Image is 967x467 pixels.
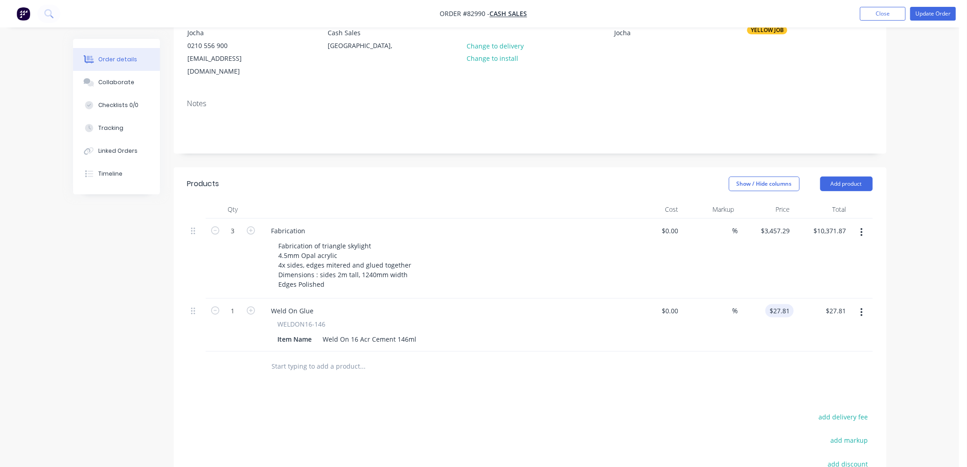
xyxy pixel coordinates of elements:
[188,39,264,52] div: 0210 556 900
[462,39,529,52] button: Change to delivery
[490,10,527,18] a: Cash Sales
[264,224,313,237] div: Fabrication
[271,239,419,291] div: Fabrication of triangle skylight 4.5mm Opal acrylic 4x sides, edges mitered and glued together Di...
[328,39,404,52] div: [GEOGRAPHIC_DATA],
[187,99,873,108] div: Notes
[733,225,738,236] span: %
[910,7,956,21] button: Update Order
[440,10,490,18] span: Order #82990 -
[320,26,411,55] div: Cash Sales[GEOGRAPHIC_DATA],
[278,319,326,329] span: WELDON16-146
[98,170,122,178] div: Timeline
[860,7,906,21] button: Close
[271,357,454,376] input: Start typing to add a product...
[73,48,160,71] button: Order details
[462,52,523,64] button: Change to install
[188,52,264,78] div: [EMAIL_ADDRESS][DOMAIN_NAME]
[738,200,794,219] div: Price
[328,27,404,39] div: Cash Sales
[826,434,873,446] button: add markup
[747,26,787,34] div: YELLOW JOB
[98,55,137,64] div: Order details
[187,178,219,189] div: Products
[73,162,160,185] button: Timeline
[682,200,738,219] div: Markup
[820,177,873,191] button: Add product
[274,333,316,346] div: Item Name
[98,147,138,155] div: Linked Orders
[814,411,873,423] button: add delivery fee
[206,200,260,219] div: Qty
[319,333,420,346] div: Weld On 16 Acr Cement 146ml
[180,26,271,78] div: Jocha0210 556 900[EMAIL_ADDRESS][DOMAIN_NAME]
[794,200,850,219] div: Total
[264,304,321,317] div: Weld On Glue
[733,306,738,316] span: %
[98,78,134,86] div: Collaborate
[73,71,160,94] button: Collaborate
[626,200,682,219] div: Cost
[98,101,138,109] div: Checklists 0/0
[98,124,123,132] div: Tracking
[73,94,160,117] button: Checklists 0/0
[188,27,264,39] div: Jocha
[729,177,800,191] button: Show / Hide columns
[73,140,160,162] button: Linked Orders
[73,117,160,140] button: Tracking
[607,26,638,39] div: Jocha
[16,7,30,21] img: Factory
